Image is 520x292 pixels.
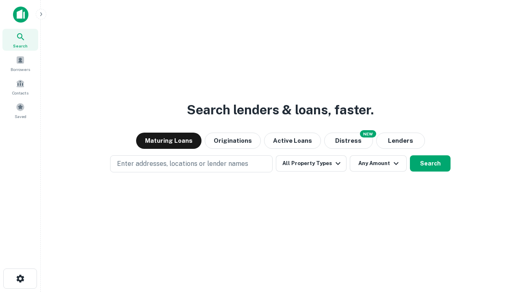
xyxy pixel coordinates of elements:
[324,133,373,149] button: Search distressed loans with lien and other non-mortgage details.
[2,99,38,121] a: Saved
[2,52,38,74] a: Borrowers
[117,159,248,169] p: Enter addresses, locations or lender names
[110,155,273,172] button: Enter addresses, locations or lender names
[2,76,38,98] a: Contacts
[276,155,347,172] button: All Property Types
[205,133,261,149] button: Originations
[13,43,28,49] span: Search
[2,29,38,51] a: Search
[264,133,321,149] button: Active Loans
[136,133,201,149] button: Maturing Loans
[360,130,376,137] div: NEW
[11,66,30,73] span: Borrowers
[187,100,374,120] h3: Search lenders & loans, faster.
[15,113,26,120] span: Saved
[350,155,407,172] button: Any Amount
[410,155,451,172] button: Search
[479,227,520,266] iframe: Chat Widget
[13,6,28,23] img: capitalize-icon.png
[12,90,28,96] span: Contacts
[376,133,425,149] button: Lenders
